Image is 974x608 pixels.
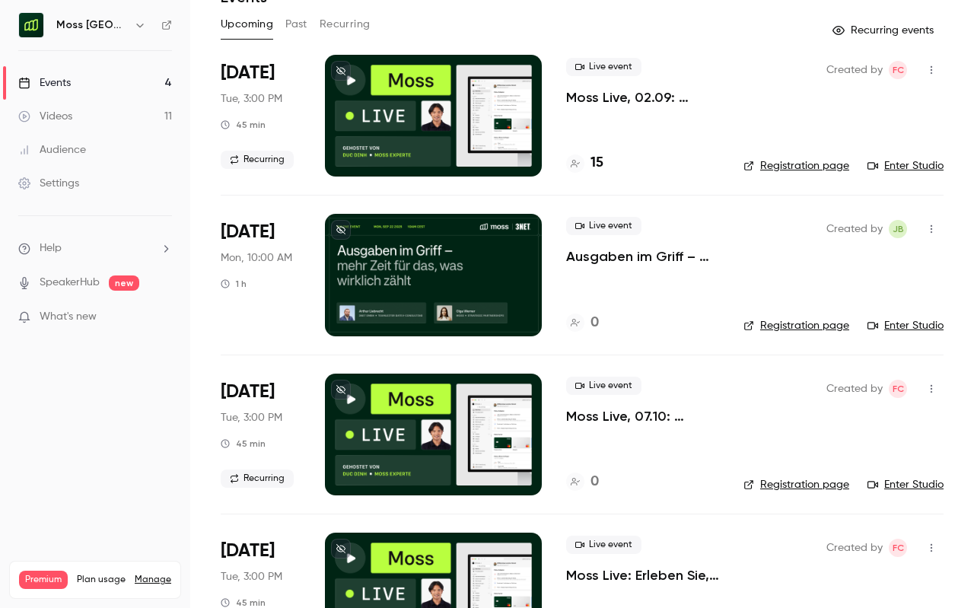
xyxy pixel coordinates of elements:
[40,275,100,291] a: SpeakerHub
[18,109,72,124] div: Videos
[135,574,171,586] a: Manage
[867,158,944,173] a: Enter Studio
[743,158,849,173] a: Registration page
[221,91,282,107] span: Tue, 3:00 PM
[566,407,719,425] a: Moss Live, 07.10: Erleben Sie, wie Moss Ausgabenmanagement automatisiert
[221,119,266,131] div: 45 min
[40,309,97,325] span: What's new
[154,310,172,324] iframe: Noticeable Trigger
[566,247,719,266] a: Ausgaben im Griff – mehr Zeit für das, was wirklich zählt
[18,240,172,256] li: help-dropdown-opener
[19,571,68,589] span: Premium
[18,142,86,158] div: Audience
[221,410,282,425] span: Tue, 3:00 PM
[19,13,43,37] img: Moss Deutschland
[743,477,849,492] a: Registration page
[893,380,904,398] span: FC
[221,569,282,584] span: Tue, 3:00 PM
[889,539,907,557] span: Felicity Cator
[221,151,294,169] span: Recurring
[566,58,641,76] span: Live event
[743,318,849,333] a: Registration page
[566,472,599,492] a: 0
[221,470,294,488] span: Recurring
[826,220,883,238] span: Created by
[285,12,307,37] button: Past
[889,220,907,238] span: Jara Bockx
[221,61,275,85] span: [DATE]
[826,18,944,43] button: Recurring events
[221,55,301,177] div: Sep 2 Tue, 3:00 PM (Europe/Berlin)
[221,380,275,404] span: [DATE]
[867,318,944,333] a: Enter Studio
[566,217,641,235] span: Live event
[889,61,907,79] span: Felicity Cator
[18,75,71,91] div: Events
[320,12,371,37] button: Recurring
[566,566,719,584] a: Moss Live: Erleben Sie, wie Moss Ausgabenmanagement automatisiert
[221,539,275,563] span: [DATE]
[566,88,719,107] a: Moss Live, 02.09: Erleben Sie, wie Moss Ausgabenmanagement automatisiert
[893,220,904,238] span: JB
[221,374,301,495] div: Oct 7 Tue, 3:00 PM (Europe/Berlin)
[566,313,599,333] a: 0
[221,12,273,37] button: Upcoming
[40,240,62,256] span: Help
[826,539,883,557] span: Created by
[56,18,128,33] h6: Moss [GEOGRAPHIC_DATA]
[221,214,301,336] div: Sep 22 Mon, 10:00 AM (Europe/Berlin)
[566,377,641,395] span: Live event
[893,61,904,79] span: FC
[893,539,904,557] span: FC
[590,153,603,173] h4: 15
[826,61,883,79] span: Created by
[867,477,944,492] a: Enter Studio
[109,275,139,291] span: new
[566,536,641,554] span: Live event
[221,438,266,450] div: 45 min
[77,574,126,586] span: Plan usage
[826,380,883,398] span: Created by
[18,176,79,191] div: Settings
[590,313,599,333] h4: 0
[221,278,247,290] div: 1 h
[221,250,292,266] span: Mon, 10:00 AM
[566,153,603,173] a: 15
[590,472,599,492] h4: 0
[221,220,275,244] span: [DATE]
[889,380,907,398] span: Felicity Cator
